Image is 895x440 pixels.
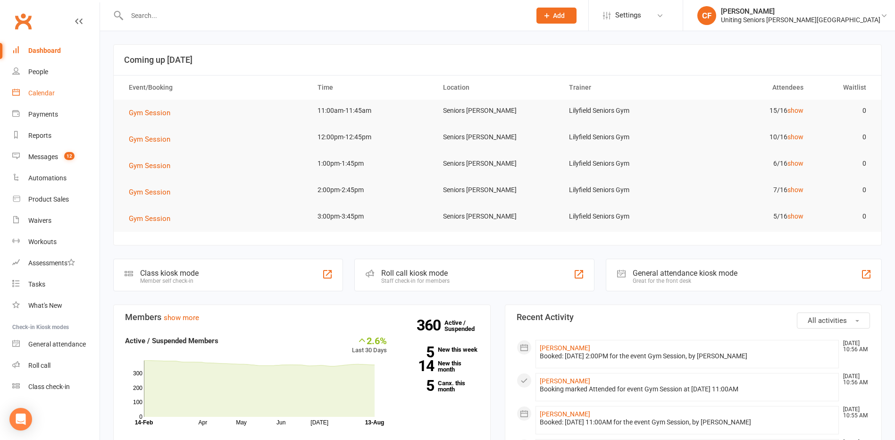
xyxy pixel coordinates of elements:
[401,379,434,393] strong: 5
[540,385,835,393] div: Booking marked Attended for event Gym Session at [DATE] 11:00AM
[28,132,51,139] div: Reports
[435,152,560,175] td: Seniors [PERSON_NAME]
[381,269,450,278] div: Roll call kiosk mode
[401,347,479,353] a: 5New this week
[787,212,803,220] a: show
[129,107,177,118] button: Gym Session
[553,12,565,19] span: Add
[12,210,100,231] a: Waivers
[12,274,100,295] a: Tasks
[540,377,590,385] a: [PERSON_NAME]
[12,253,100,274] a: Assessments
[28,47,61,54] div: Dashboard
[787,186,803,194] a: show
[129,213,177,224] button: Gym Session
[560,126,686,148] td: Lilyfield Seniors Gym
[12,146,100,168] a: Messages 12
[435,76,560,100] th: Location
[125,337,218,345] strong: Active / Suspended Members
[125,313,479,322] h3: Members
[28,153,58,161] div: Messages
[28,340,86,348] div: General attendance
[124,55,871,65] h3: Coming up [DATE]
[129,186,177,198] button: Gym Session
[12,231,100,253] a: Workouts
[12,61,100,83] a: People
[686,100,811,122] td: 15/16
[309,100,435,122] td: 11:00am-11:45am
[309,126,435,148] td: 12:00pm-12:45pm
[309,152,435,175] td: 1:00pm-1:45pm
[787,107,803,114] a: show
[686,76,811,100] th: Attendees
[309,76,435,100] th: Time
[28,280,45,288] div: Tasks
[540,418,835,426] div: Booked: [DATE] 11:00AM for the event Gym Session, by [PERSON_NAME]
[633,278,737,284] div: Great for the front desk
[435,179,560,201] td: Seniors [PERSON_NAME]
[812,76,875,100] th: Waitlist
[28,68,48,76] div: People
[129,188,170,196] span: Gym Session
[560,179,686,201] td: Lilyfield Seniors Gym
[615,5,641,26] span: Settings
[435,126,560,148] td: Seniors [PERSON_NAME]
[309,205,435,228] td: 3:00pm-3:45pm
[129,135,170,144] span: Gym Session
[12,104,100,125] a: Payments
[309,179,435,201] td: 2:00pm-2:45pm
[28,259,75,267] div: Assessments
[401,359,434,373] strong: 14
[540,344,590,352] a: [PERSON_NAME]
[812,152,875,175] td: 0
[417,318,444,332] strong: 360
[12,355,100,376] a: Roll call
[797,313,870,329] button: All activities
[686,126,811,148] td: 10/16
[435,205,560,228] td: Seniors [PERSON_NAME]
[129,160,177,171] button: Gym Session
[12,189,100,210] a: Product Sales
[633,269,737,278] div: General attendance kiosk mode
[28,89,55,97] div: Calendar
[12,295,100,316] a: What's New
[381,278,450,284] div: Staff check-in for members
[164,313,199,322] a: show more
[12,376,100,398] a: Class kiosk mode
[838,340,870,353] time: [DATE] 10:56 AM
[812,205,875,228] td: 0
[11,9,35,33] a: Clubworx
[401,380,479,392] a: 5Canx. this month
[812,126,875,148] td: 0
[352,335,387,355] div: Last 30 Days
[64,152,75,160] span: 12
[140,269,199,278] div: Class kiosk mode
[28,217,51,224] div: Waivers
[28,302,62,309] div: What's New
[28,174,67,182] div: Automations
[140,278,199,284] div: Member self check-in
[12,168,100,189] a: Automations
[540,352,835,360] div: Booked: [DATE] 2:00PM for the event Gym Session, by [PERSON_NAME]
[12,334,100,355] a: General attendance kiosk mode
[686,152,811,175] td: 6/16
[560,100,686,122] td: Lilyfield Seniors Gym
[560,205,686,228] td: Lilyfield Seniors Gym
[787,160,803,167] a: show
[435,100,560,122] td: Seniors [PERSON_NAME]
[721,7,880,16] div: [PERSON_NAME]
[352,335,387,346] div: 2.6%
[28,110,58,118] div: Payments
[686,179,811,201] td: 7/16
[129,214,170,223] span: Gym Session
[28,383,70,390] div: Class check-in
[686,205,811,228] td: 5/16
[129,134,177,145] button: Gym Session
[517,313,870,322] h3: Recent Activity
[697,6,716,25] div: CF
[812,100,875,122] td: 0
[401,360,479,372] a: 14New this month
[28,195,69,203] div: Product Sales
[28,238,57,245] div: Workouts
[124,9,524,22] input: Search...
